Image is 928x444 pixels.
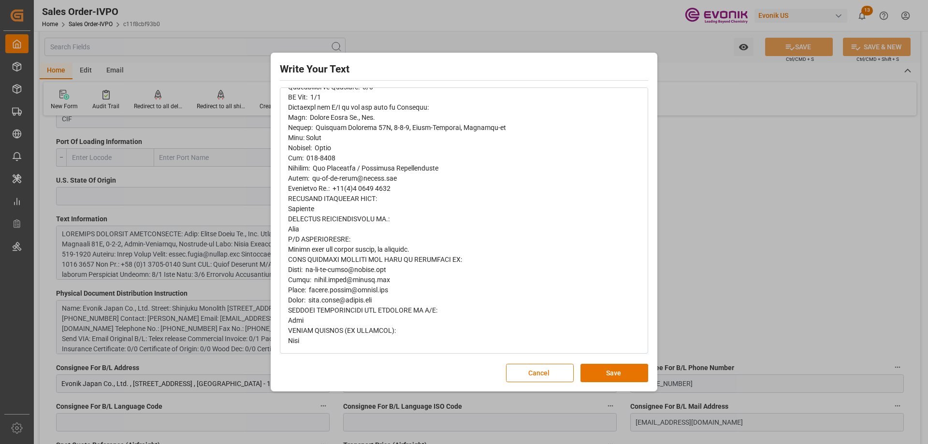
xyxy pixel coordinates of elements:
[580,364,648,382] button: Save
[506,364,574,382] button: Cancel
[280,62,648,77] h2: Write Your Text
